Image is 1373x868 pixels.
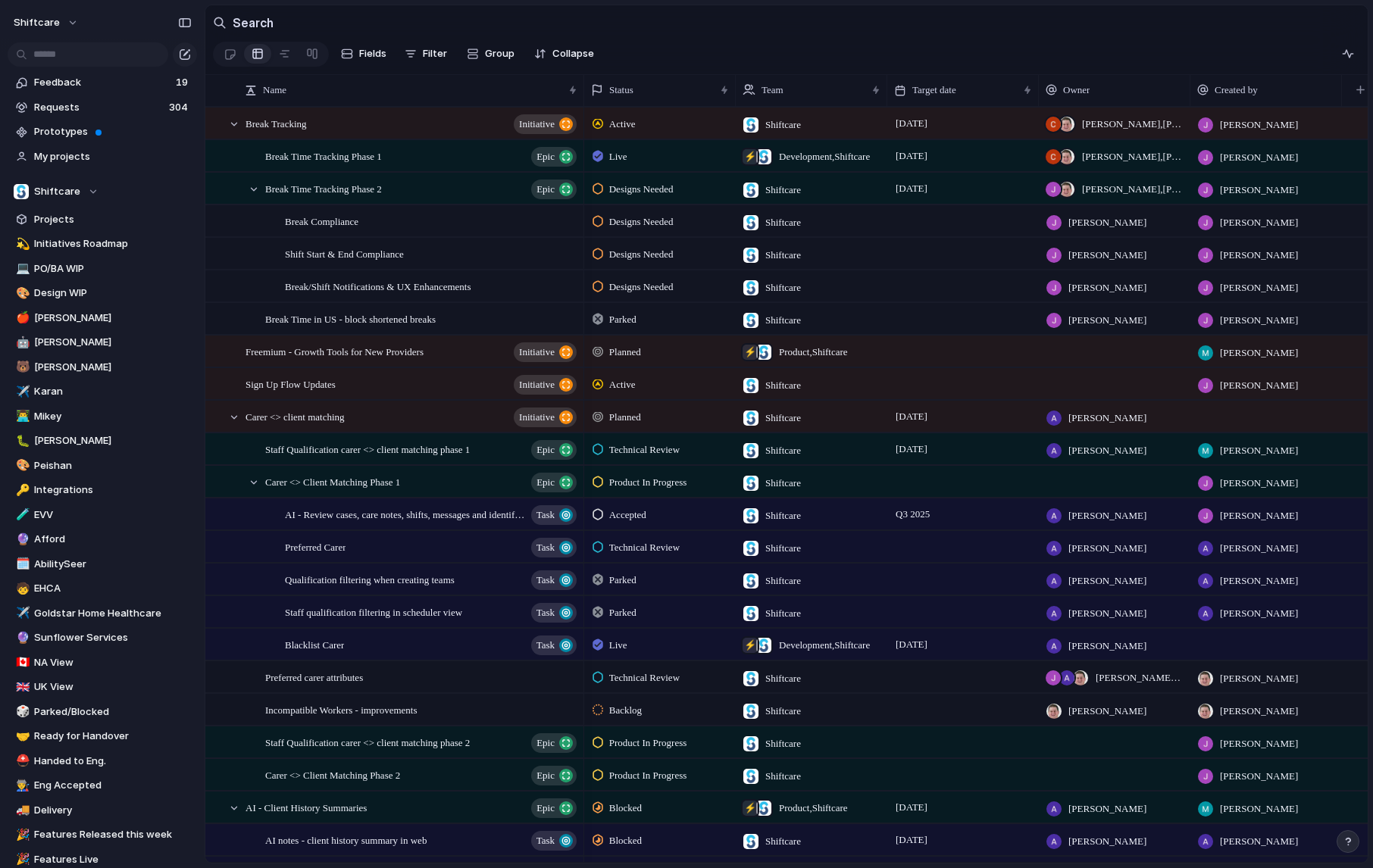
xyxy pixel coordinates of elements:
a: 🍎[PERSON_NAME] [8,307,197,329]
span: [PERSON_NAME] [1220,606,1298,621]
span: AI - Review cases, care notes, shifts, messages and identify highlights risks against care plan g... [285,505,527,523]
button: 🎲 [14,704,29,720]
span: PO/BA WIP [34,261,192,276]
div: 💻 [16,260,27,277]
div: 🎉 [16,851,27,868]
button: 🚚 [14,803,29,818]
button: 🤖 [14,335,29,350]
button: 🤝 [14,729,29,744]
span: Shiftcare [765,183,801,198]
button: ✈️ [14,384,29,399]
span: Task [536,830,555,851]
span: Designs Needed [609,279,674,295]
a: 🧒EHCA [8,577,197,600]
a: Projects [8,208,197,231]
span: Feedback [34,75,171,90]
span: [DATE] [892,440,931,458]
span: 19 [176,75,191,90]
div: 💫 [16,236,27,253]
span: Karan [34,384,192,399]
a: 🇨🇦NA View [8,651,197,674]
span: Shift Start & End Compliance [285,245,404,262]
span: Epic [536,765,555,786]
a: 🔮Sunflower Services [8,626,197,649]
div: 🤖 [16,334,27,351]
span: Task [536,570,555,591]
button: Filter [399,42,453,66]
span: [DATE] [892,407,931,426]
span: [PERSON_NAME] [1220,476,1298,491]
span: Qualification filtering when creating teams [285,570,455,588]
span: Eng Accepted [34,778,192,793]
span: Handed to Eng. [34,754,192,769]
span: Shiftcare [765,476,801,491]
span: Parked [609,312,636,327]
span: [PERSON_NAME] [1068,411,1146,426]
span: [PERSON_NAME] [1220,508,1298,523]
button: 🇨🇦 [14,655,29,670]
span: initiative [519,407,555,428]
span: Product In Progress [609,735,687,751]
span: [PERSON_NAME] [1220,215,1298,230]
span: Blacklist Carer [285,635,344,653]
span: Epic [536,179,555,200]
a: 🔑Integrations [8,479,197,501]
span: [PERSON_NAME] [1068,573,1146,589]
span: EHCA [34,581,192,596]
button: 🍎 [14,311,29,326]
button: 🧪 [14,507,29,523]
button: Shiftcare [8,180,197,203]
span: Staff qualification filtering in scheduler view [285,603,462,620]
span: [PERSON_NAME] [1068,280,1146,295]
span: [PERSON_NAME] [34,360,192,375]
div: 👨‍💻 [16,407,27,425]
span: [PERSON_NAME] [1068,704,1146,719]
span: Task [536,602,555,623]
a: 🇬🇧UK View [8,676,197,698]
a: 🔮Afford [8,528,197,551]
span: 304 [169,100,191,115]
span: Requests [34,100,164,115]
button: 🇬🇧 [14,679,29,695]
button: Epic [531,440,577,460]
span: [PERSON_NAME] [1068,313,1146,328]
a: My projects [8,145,197,168]
span: Task [536,537,555,558]
button: 🎉 [14,852,29,867]
span: Parked/Blocked [34,704,192,720]
span: Ready for Handover [34,729,192,744]
a: 💻PO/BA WIP [8,258,197,280]
span: [PERSON_NAME] , [PERSON_NAME] [1082,149,1184,164]
a: 🤖[PERSON_NAME] [8,331,197,354]
span: shiftcare [14,15,60,30]
div: 👨‍🏭 [16,777,27,795]
span: Shiftcare [765,443,801,458]
div: 🤝Ready for Handover [8,725,197,748]
span: Team [762,83,783,98]
span: Features Live [34,852,192,867]
span: initiative [519,342,555,363]
span: [PERSON_NAME] [1068,639,1146,654]
div: 🚚 [16,801,27,819]
span: [PERSON_NAME] [1068,248,1146,263]
div: 🍎 [16,309,27,326]
span: AbilitySeer [34,557,192,572]
span: Product , Shiftcare [779,345,848,360]
span: Name [263,83,286,98]
div: 🎨 [16,457,27,474]
button: Task [531,635,577,655]
button: ✈️ [14,606,29,621]
span: Preferred Carer [285,538,346,555]
span: [PERSON_NAME] [34,433,192,448]
span: Shiftcare [765,704,801,719]
span: Q3 2025 [892,505,934,523]
button: Task [531,538,577,557]
span: Features Released this week [34,827,192,842]
span: Initiatives Roadmap [34,236,192,251]
div: ⛑️Handed to Eng. [8,750,197,773]
span: Staff Qualification carer <> client matching phase 1 [265,440,470,457]
span: Group [485,46,514,61]
span: NA View [34,655,192,670]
